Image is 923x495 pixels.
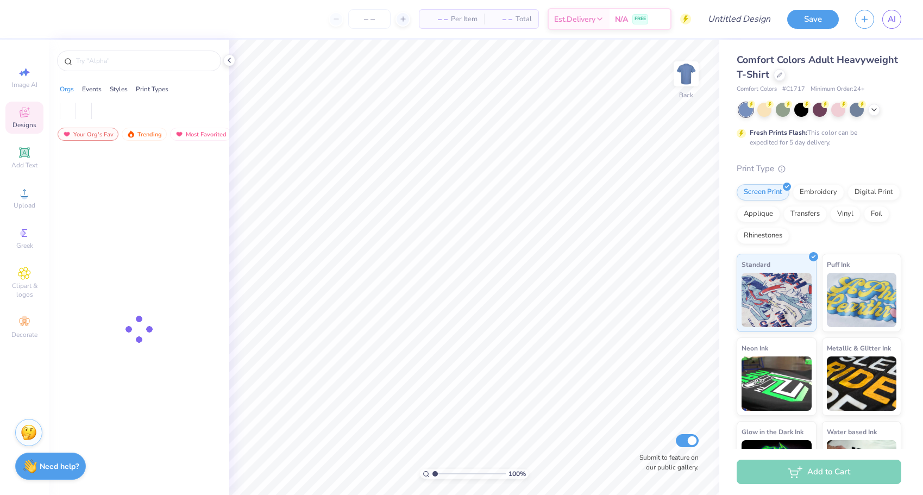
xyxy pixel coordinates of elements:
span: Upload [14,201,35,210]
img: Metallic & Glitter Ink [827,356,897,411]
div: Digital Print [847,184,900,200]
img: Back [675,63,697,85]
div: Print Types [136,84,168,94]
input: Try "Alpha" [75,55,214,66]
div: Foil [864,206,889,222]
input: – – [348,9,391,29]
div: Vinyl [830,206,861,222]
span: # C1717 [782,85,805,94]
div: Transfers [783,206,827,222]
span: Total [516,14,532,25]
strong: Need help? [40,461,79,472]
img: Water based Ink [827,440,897,494]
img: Glow in the Dark Ink [742,440,812,494]
div: Applique [737,206,780,222]
div: Most Favorited [170,128,231,141]
div: Events [82,84,102,94]
img: Neon Ink [742,356,812,411]
label: Submit to feature on our public gallery. [633,453,699,472]
img: most_fav.gif [62,130,71,138]
span: N/A [615,14,628,25]
div: Trending [122,128,167,141]
img: most_fav.gif [175,130,184,138]
span: Comfort Colors [737,85,777,94]
span: Designs [12,121,36,129]
span: Minimum Order: 24 + [811,85,865,94]
a: AI [882,10,901,29]
span: Add Text [11,161,37,170]
div: Back [679,90,693,100]
span: Metallic & Glitter Ink [827,342,891,354]
span: Puff Ink [827,259,850,270]
span: Greek [16,241,33,250]
span: Water based Ink [827,426,877,437]
img: trending.gif [127,130,135,138]
input: Untitled Design [699,8,779,30]
span: Standard [742,259,770,270]
span: Neon Ink [742,342,768,354]
img: Standard [742,273,812,327]
span: – – [491,14,512,25]
div: Orgs [60,84,74,94]
img: Puff Ink [827,273,897,327]
div: Embroidery [793,184,844,200]
button: Save [787,10,839,29]
div: Styles [110,84,128,94]
span: Clipart & logos [5,281,43,299]
div: Screen Print [737,184,789,200]
strong: Fresh Prints Flash: [750,128,807,137]
span: Glow in the Dark Ink [742,426,803,437]
span: AI [888,13,896,26]
span: Est. Delivery [554,14,595,25]
span: Image AI [12,80,37,89]
div: Your Org's Fav [58,128,118,141]
span: 100 % [508,469,526,479]
div: Print Type [737,162,901,175]
span: – – [426,14,448,25]
span: FREE [635,15,646,23]
span: Decorate [11,330,37,339]
div: Rhinestones [737,228,789,244]
span: Per Item [451,14,478,25]
span: Comfort Colors Adult Heavyweight T-Shirt [737,53,898,81]
div: This color can be expedited for 5 day delivery. [750,128,883,147]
